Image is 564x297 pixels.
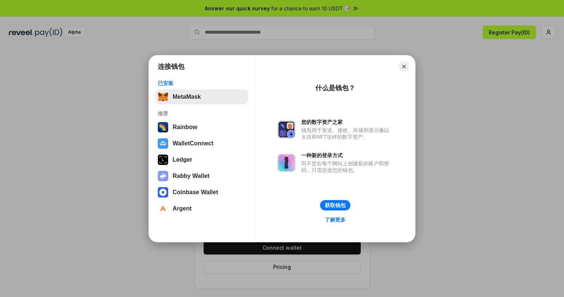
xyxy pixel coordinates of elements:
div: Rainbow [173,124,197,131]
div: 您的数字资产之家 [301,119,393,125]
img: svg+xml,%3Csvg%20width%3D%2228%22%20height%3D%2228%22%20viewBox%3D%220%200%2028%2028%22%20fill%3D... [158,203,168,214]
img: svg+xml,%3Csvg%20xmlns%3D%22http%3A%2F%2Fwww.w3.org%2F2000%2Fsvg%22%20fill%3D%22none%22%20viewBox... [278,121,295,138]
button: Coinbase Wallet [156,185,248,200]
button: Rabby Wallet [156,169,248,183]
h1: 连接钱包 [158,62,184,71]
div: 推荐 [158,110,246,117]
img: svg+xml,%3Csvg%20xmlns%3D%22http%3A%2F%2Fwww.w3.org%2F2000%2Fsvg%22%20fill%3D%22none%22%20viewBox... [158,171,168,181]
div: MetaMask [173,94,201,100]
img: svg+xml,%3Csvg%20width%3D%22120%22%20height%3D%22120%22%20viewBox%3D%220%200%20120%20120%22%20fil... [158,122,168,132]
button: Close [399,61,409,72]
img: svg+xml,%3Csvg%20xmlns%3D%22http%3A%2F%2Fwww.w3.org%2F2000%2Fsvg%22%20width%3D%2228%22%20height%3... [158,155,168,165]
img: svg+xml,%3Csvg%20width%3D%2228%22%20height%3D%2228%22%20viewBox%3D%220%200%2028%2028%22%20fill%3D... [158,138,168,149]
img: svg+xml,%3Csvg%20fill%3D%22none%22%20height%3D%2233%22%20viewBox%3D%220%200%2035%2033%22%20width%... [158,92,168,102]
div: 而不是在每个网站上创建新的账户和密码，只需连接您的钱包。 [301,160,393,173]
img: svg+xml,%3Csvg%20width%3D%2228%22%20height%3D%2228%22%20viewBox%3D%220%200%2028%2028%22%20fill%3D... [158,187,168,198]
div: 什么是钱包？ [315,84,355,92]
img: svg+xml,%3Csvg%20xmlns%3D%22http%3A%2F%2Fwww.w3.org%2F2000%2Fsvg%22%20fill%3D%22none%22%20viewBox... [278,154,295,172]
div: Coinbase Wallet [173,189,218,196]
div: Argent [173,205,192,212]
div: 钱包用于发送、接收、存储和显示像以太坊和NFT这样的数字资产。 [301,127,393,140]
div: 一种新的登录方式 [301,152,393,159]
button: Ledger [156,152,248,167]
button: Rainbow [156,120,248,135]
div: WalletConnect [173,140,214,147]
button: MetaMask [156,90,248,104]
div: 了解更多 [325,216,346,223]
div: 获取钱包 [325,202,346,209]
div: Rabby Wallet [173,173,210,179]
a: 了解更多 [320,215,350,225]
button: WalletConnect [156,136,248,151]
div: Ledger [173,156,192,163]
button: Argent [156,201,248,216]
button: 获取钱包 [320,200,350,210]
div: 已安装 [158,80,246,87]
